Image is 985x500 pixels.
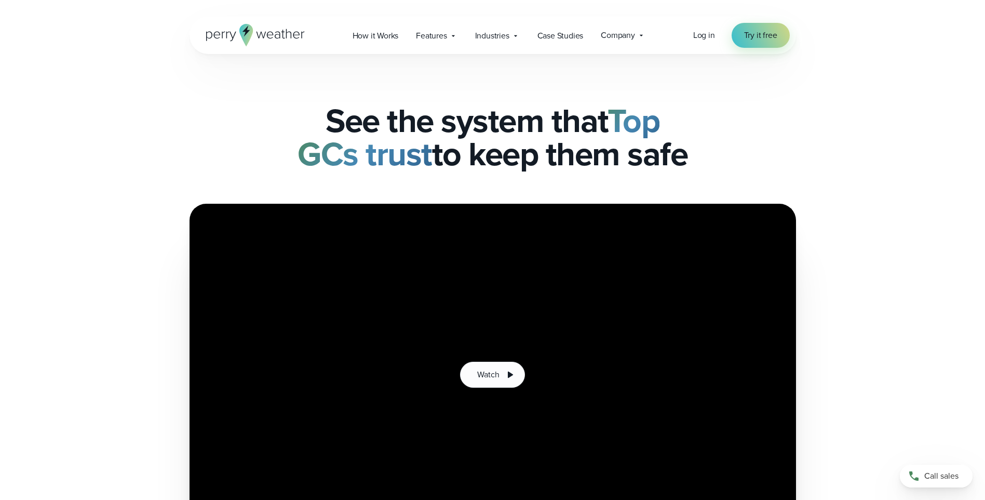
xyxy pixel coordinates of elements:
a: How it Works [344,25,408,46]
span: Watch [477,369,499,381]
span: Industries [475,30,509,42]
h1: See the system that to keep them safe [190,104,796,170]
span: Try it free [744,29,777,42]
span: Company [601,29,635,42]
a: Call sales [900,465,973,488]
span: Call sales [924,470,959,482]
span: Log in [693,29,715,41]
a: Try it free [732,23,790,48]
strong: Top GCs trust [298,96,659,178]
button: Watch [460,362,524,388]
span: How it Works [353,30,399,42]
a: Case Studies [529,25,592,46]
span: Features [416,30,447,42]
span: Case Studies [537,30,584,42]
a: Log in [693,29,715,42]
